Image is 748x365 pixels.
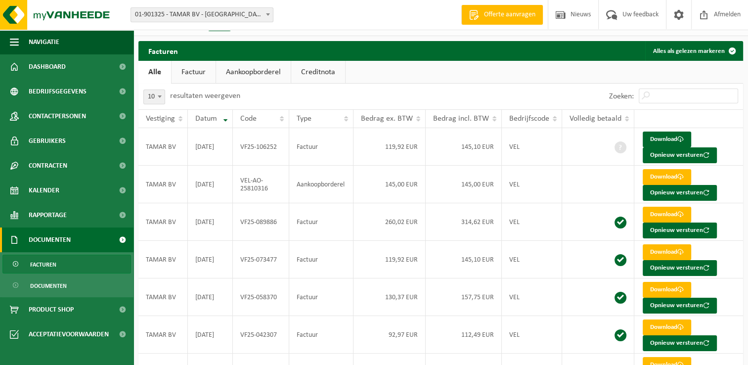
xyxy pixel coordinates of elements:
[233,278,289,316] td: VF25-058370
[289,241,353,278] td: Factuur
[30,255,56,274] span: Facturen
[426,128,502,166] td: 145,10 EUR
[645,41,742,61] button: Alles als gelezen markeren
[29,153,67,178] span: Contracten
[502,128,562,166] td: VEL
[291,61,345,84] a: Creditnota
[188,278,233,316] td: [DATE]
[643,147,717,163] button: Opnieuw versturen
[502,278,562,316] td: VEL
[138,41,188,60] h2: Facturen
[353,278,426,316] td: 130,37 EUR
[643,207,691,223] a: Download
[29,322,109,347] span: Acceptatievoorwaarden
[2,255,131,274] a: Facturen
[482,10,538,20] span: Offerte aanvragen
[353,316,426,354] td: 92,97 EUR
[29,79,87,104] span: Bedrijfsgegevens
[502,203,562,241] td: VEL
[289,166,353,203] td: Aankoopborderel
[609,92,634,100] label: Zoeken:
[502,316,562,354] td: VEL
[461,5,543,25] a: Offerte aanvragen
[131,7,273,22] span: 01-901325 - TAMAR BV - GERAARDSBERGEN
[188,316,233,354] td: [DATE]
[361,115,413,123] span: Bedrag ex. BTW
[643,319,691,335] a: Download
[29,129,66,153] span: Gebruikers
[131,8,273,22] span: 01-901325 - TAMAR BV - GERAARDSBERGEN
[233,166,289,203] td: VEL-AO-25810316
[426,203,502,241] td: 314,62 EUR
[509,115,549,123] span: Bedrijfscode
[353,166,426,203] td: 145,00 EUR
[188,241,233,278] td: [DATE]
[172,61,216,84] a: Factuur
[570,115,621,123] span: Volledig betaald
[643,335,717,351] button: Opnieuw versturen
[233,203,289,241] td: VF25-089886
[146,115,175,123] span: Vestiging
[188,203,233,241] td: [DATE]
[433,115,489,123] span: Bedrag incl. BTW
[138,128,188,166] td: TAMAR BV
[297,115,311,123] span: Type
[643,298,717,314] button: Opnieuw versturen
[289,316,353,354] td: Factuur
[643,260,717,276] button: Opnieuw versturen
[426,316,502,354] td: 112,49 EUR
[240,115,257,123] span: Code
[426,241,502,278] td: 145,10 EUR
[643,169,691,185] a: Download
[138,316,188,354] td: TAMAR BV
[216,61,291,84] a: Aankoopborderel
[30,276,67,295] span: Documenten
[233,241,289,278] td: VF25-073477
[29,54,66,79] span: Dashboard
[195,115,217,123] span: Datum
[170,92,240,100] label: resultaten weergeven
[643,223,717,238] button: Opnieuw versturen
[143,90,165,104] span: 10
[138,166,188,203] td: TAMAR BV
[426,166,502,203] td: 145,00 EUR
[289,278,353,316] td: Factuur
[29,228,71,252] span: Documenten
[233,316,289,354] td: VF25-042307
[353,241,426,278] td: 119,92 EUR
[2,276,131,295] a: Documenten
[289,203,353,241] td: Factuur
[138,61,171,84] a: Alle
[138,278,188,316] td: TAMAR BV
[188,166,233,203] td: [DATE]
[29,178,59,203] span: Kalender
[138,241,188,278] td: TAMAR BV
[353,203,426,241] td: 260,02 EUR
[29,30,59,54] span: Navigatie
[643,185,717,201] button: Opnieuw versturen
[138,203,188,241] td: TAMAR BV
[188,128,233,166] td: [DATE]
[353,128,426,166] td: 119,92 EUR
[643,244,691,260] a: Download
[289,128,353,166] td: Factuur
[643,282,691,298] a: Download
[29,297,74,322] span: Product Shop
[502,241,562,278] td: VEL
[643,132,691,147] a: Download
[502,166,562,203] td: VEL
[426,278,502,316] td: 157,75 EUR
[29,203,67,228] span: Rapportage
[233,128,289,166] td: VF25-106252
[144,90,165,104] span: 10
[29,104,86,129] span: Contactpersonen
